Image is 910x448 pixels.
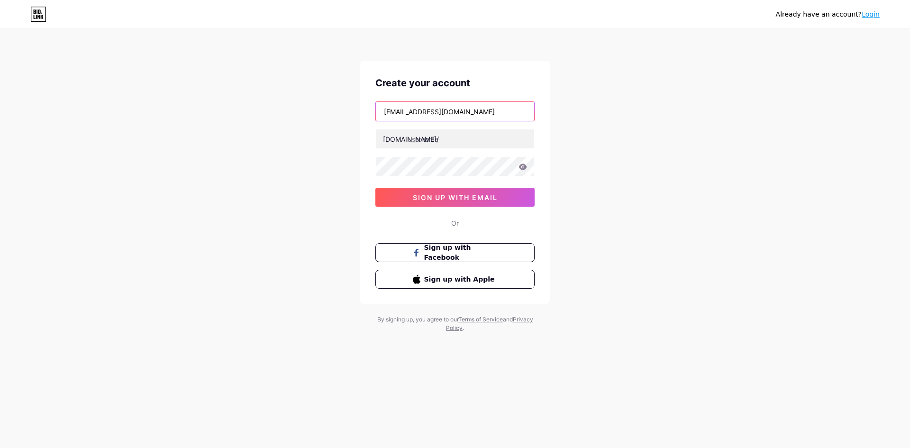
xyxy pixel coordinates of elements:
div: Create your account [375,76,535,90]
a: Terms of Service [458,316,503,323]
button: Sign up with Facebook [375,243,535,262]
span: Sign up with Apple [424,274,498,284]
span: Sign up with Facebook [424,243,498,263]
div: Or [451,218,459,228]
input: Email [376,102,534,121]
button: Sign up with Apple [375,270,535,289]
input: username [376,129,534,148]
div: By signing up, you agree to our and . [374,315,536,332]
button: sign up with email [375,188,535,207]
div: [DOMAIN_NAME]/ [383,134,439,144]
div: Already have an account? [776,9,880,19]
span: sign up with email [413,193,498,201]
a: Login [862,10,880,18]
